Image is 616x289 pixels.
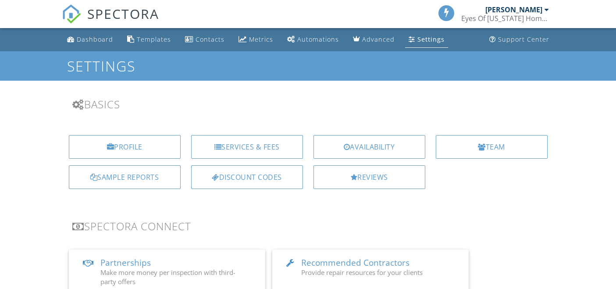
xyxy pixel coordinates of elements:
[124,32,174,48] a: Templates
[498,35,549,43] div: Support Center
[486,32,553,48] a: Support Center
[77,35,113,43] div: Dashboard
[137,35,171,43] div: Templates
[249,35,273,43] div: Metrics
[191,165,303,189] a: Discount Codes
[235,32,277,48] a: Metrics
[313,135,425,159] a: Availability
[62,4,81,24] img: The Best Home Inspection Software - Spectora
[100,268,235,286] span: Make more money per inspection with third-party offers
[72,220,544,232] h3: Spectora Connect
[87,4,159,23] span: SPECTORA
[69,135,181,159] a: Profile
[284,32,342,48] a: Automations (Basic)
[64,32,117,48] a: Dashboard
[69,165,181,189] a: Sample Reports
[297,35,339,43] div: Automations
[436,135,548,159] a: Team
[67,58,548,74] h1: Settings
[196,35,224,43] div: Contacts
[100,257,151,268] span: Partnerships
[182,32,228,48] a: Contacts
[485,5,542,14] div: [PERSON_NAME]
[405,32,448,48] a: Settings
[362,35,395,43] div: Advanced
[313,165,425,189] a: Reviews
[461,14,549,23] div: Eyes Of Texas Home Inspections
[349,32,398,48] a: Advanced
[62,12,159,30] a: SPECTORA
[72,98,544,110] h3: Basics
[191,135,303,159] a: Services & Fees
[417,35,445,43] div: Settings
[301,257,409,268] span: Recommended Contractors
[301,268,423,277] span: Provide repair resources for your clients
